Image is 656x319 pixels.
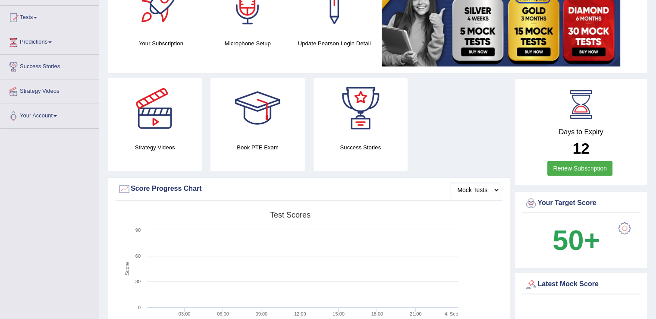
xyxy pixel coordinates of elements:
[118,183,500,196] div: Score Progress Chart
[108,143,202,152] h4: Strategy Videos
[333,311,345,316] text: 15:00
[0,104,99,126] a: Your Account
[210,143,304,152] h4: Book PTE Exam
[524,278,637,291] div: Latest Mock Score
[314,143,408,152] h4: Success Stories
[524,128,637,136] h4: Days to Expiry
[0,79,99,101] a: Strategy Videos
[270,211,311,219] tspan: Test scores
[547,161,612,176] a: Renew Subscription
[135,279,141,284] text: 30
[122,39,200,48] h4: Your Subscription
[124,262,130,276] tspan: Score
[209,39,287,48] h4: Microphone Setup
[573,140,590,157] b: 12
[179,311,191,316] text: 03:00
[552,224,600,256] b: 50+
[256,311,268,316] text: 09:00
[0,55,99,76] a: Success Stories
[0,6,99,27] a: Tests
[135,227,141,233] text: 90
[0,30,99,52] a: Predictions
[138,305,141,310] text: 0
[445,311,458,316] tspan: 4. Sep
[524,197,637,210] div: Your Target Score
[295,39,374,48] h4: Update Pearson Login Detail
[294,311,306,316] text: 12:00
[371,311,383,316] text: 18:00
[410,311,422,316] text: 21:00
[135,253,141,259] text: 60
[217,311,229,316] text: 06:00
